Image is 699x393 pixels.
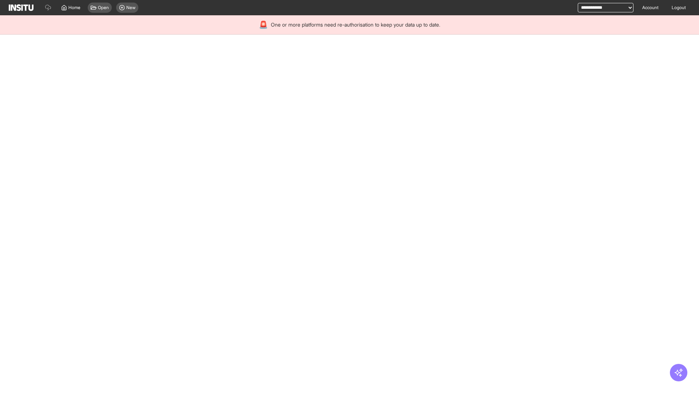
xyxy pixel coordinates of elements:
[259,20,268,30] div: 🚨
[98,5,109,11] span: Open
[126,5,135,11] span: New
[271,21,440,28] span: One or more platforms need re-authorisation to keep your data up to date.
[68,5,80,11] span: Home
[9,4,33,11] img: Logo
